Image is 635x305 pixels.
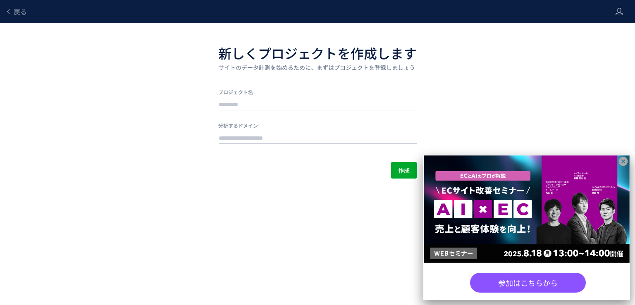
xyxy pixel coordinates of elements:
label: 分析するドメイン [218,122,417,129]
button: 作成 [391,162,417,179]
span: 作成 [398,162,410,179]
label: プロジェクト名 [218,88,417,95]
span: 戻る [14,7,27,17]
p: サイトのデータ計測を始めるために、まずはプロジェクトを登録しましょう [218,63,417,72]
h1: 新しくプロジェクトを作成します [218,43,417,63]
